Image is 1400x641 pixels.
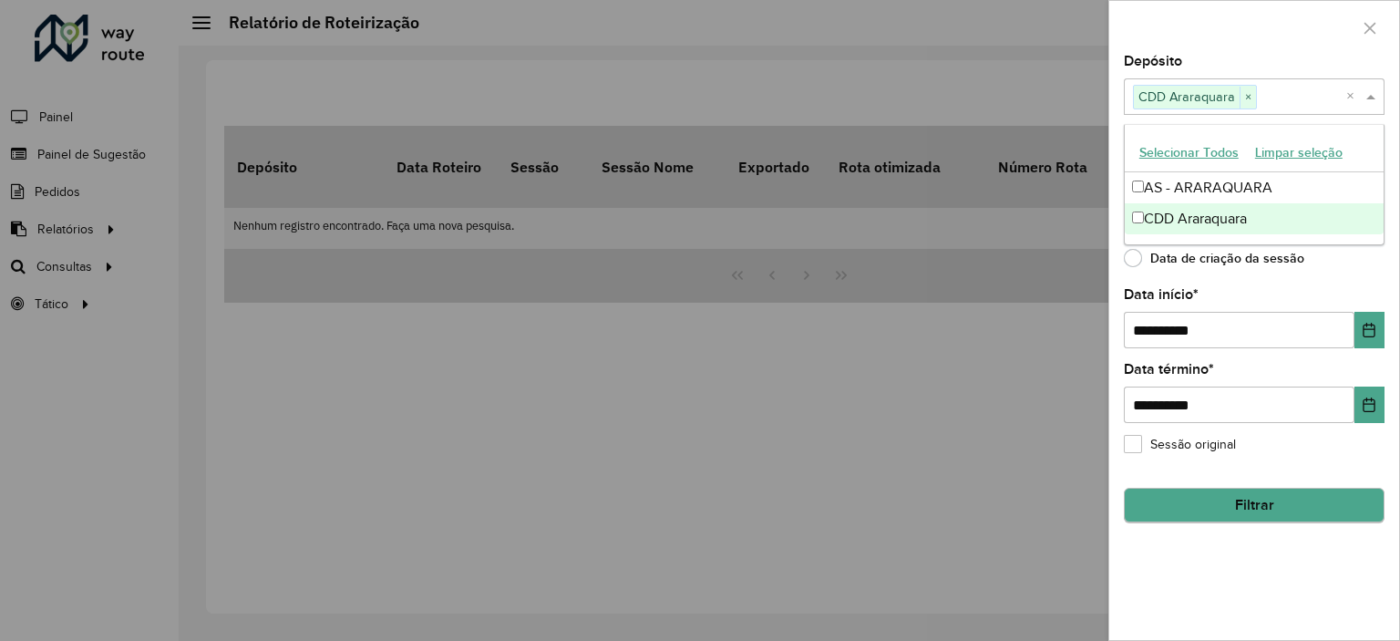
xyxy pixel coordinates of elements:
[1134,86,1240,108] span: CDD Araraquara
[1124,488,1385,522] button: Filtrar
[1346,86,1362,108] span: Clear all
[1124,358,1214,380] label: Data término
[1125,172,1384,203] div: AS - ARARAQUARA
[1124,124,1385,245] ng-dropdown-panel: Options list
[1125,203,1384,234] div: CDD Araraquara
[1240,87,1256,109] span: ×
[1354,312,1385,348] button: Choose Date
[1124,435,1236,454] label: Sessão original
[1354,387,1385,423] button: Choose Date
[1124,50,1182,72] label: Depósito
[1124,249,1304,267] label: Data de criação da sessão
[1131,139,1247,167] button: Selecionar Todos
[1124,284,1199,305] label: Data início
[1247,139,1351,167] button: Limpar seleção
